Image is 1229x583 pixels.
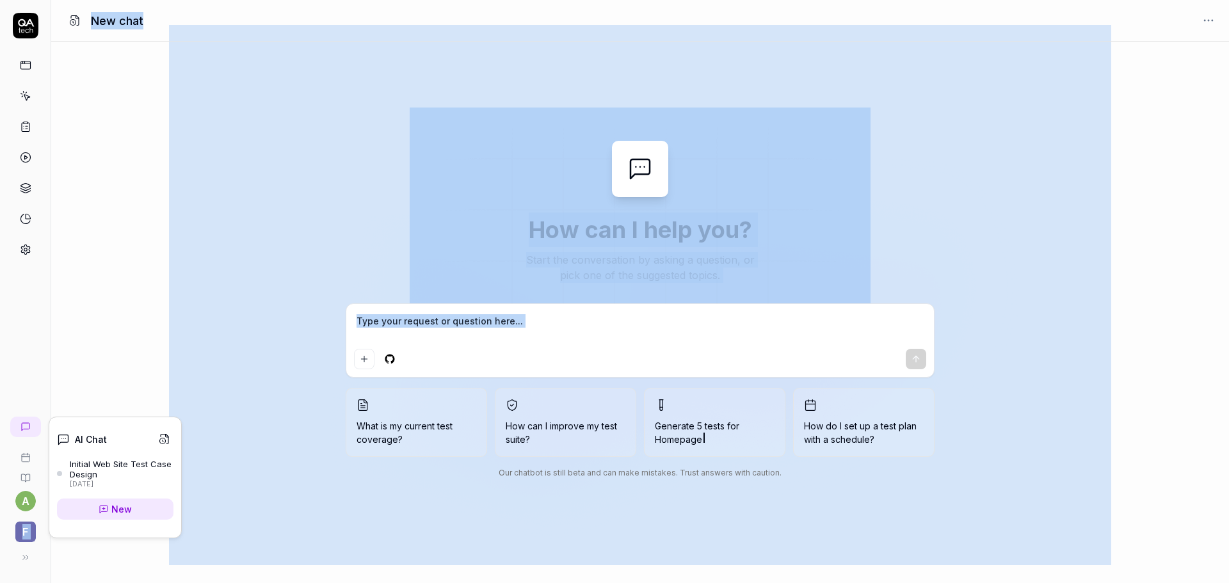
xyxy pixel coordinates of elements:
span: How can I improve my test suite? [506,419,625,446]
a: Documentation [5,463,45,483]
span: What is my current test coverage? [357,419,476,446]
h1: New chat [91,12,143,29]
button: Add attachment [354,349,374,369]
a: Book a call with us [5,442,45,463]
span: How do I set up a test plan with a schedule? [804,419,924,446]
span: Generate 5 tests for [655,419,775,446]
span: F [15,522,36,542]
button: What is my current test coverage? [346,388,487,457]
span: New [111,502,132,516]
h4: AI Chat [75,433,107,446]
div: [DATE] [70,480,173,489]
button: F [5,511,45,545]
button: How do I set up a test plan with a schedule? [793,388,935,457]
button: a [15,491,36,511]
a: Initial Web Site Test Case Design[DATE] [57,459,173,488]
button: Generate 5 tests forHomepage [644,388,785,457]
div: Initial Web Site Test Case Design [70,459,173,480]
button: How can I improve my test suite? [495,388,636,457]
span: Homepage [655,434,702,445]
div: Our chatbot is still beta and can make mistakes. Trust answers with caution. [346,467,935,479]
a: New [57,499,173,520]
a: New conversation [10,417,41,437]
